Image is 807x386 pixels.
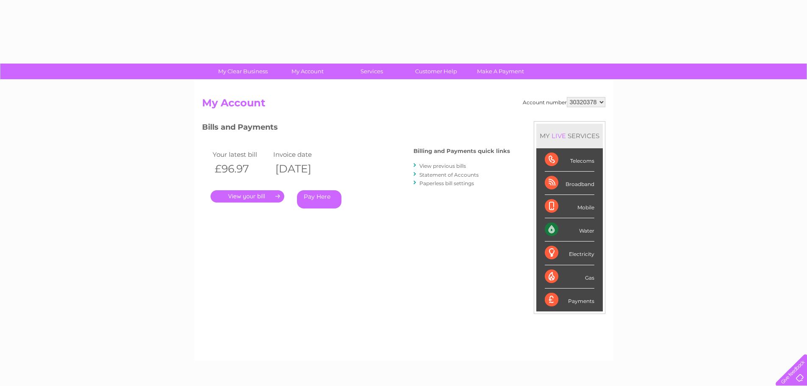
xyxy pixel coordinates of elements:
a: Customer Help [401,64,471,79]
div: LIVE [550,132,568,140]
th: [DATE] [271,160,332,178]
a: Make A Payment [466,64,535,79]
td: Invoice date [271,149,332,160]
th: £96.97 [211,160,272,178]
a: Pay Here [297,190,341,208]
td: Your latest bill [211,149,272,160]
a: My Account [272,64,342,79]
div: Gas [545,265,594,289]
a: My Clear Business [208,64,278,79]
div: Account number [523,97,605,107]
div: Payments [545,289,594,311]
a: View previous bills [419,163,466,169]
h4: Billing and Payments quick links [413,148,510,154]
div: Broadband [545,172,594,195]
div: Mobile [545,195,594,218]
div: Electricity [545,242,594,265]
a: Statement of Accounts [419,172,479,178]
div: Telecoms [545,148,594,172]
a: . [211,190,284,203]
a: Paperless bill settings [419,180,474,186]
a: Services [337,64,407,79]
div: MY SERVICES [536,124,603,148]
div: Water [545,218,594,242]
h3: Bills and Payments [202,121,510,136]
h2: My Account [202,97,605,113]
